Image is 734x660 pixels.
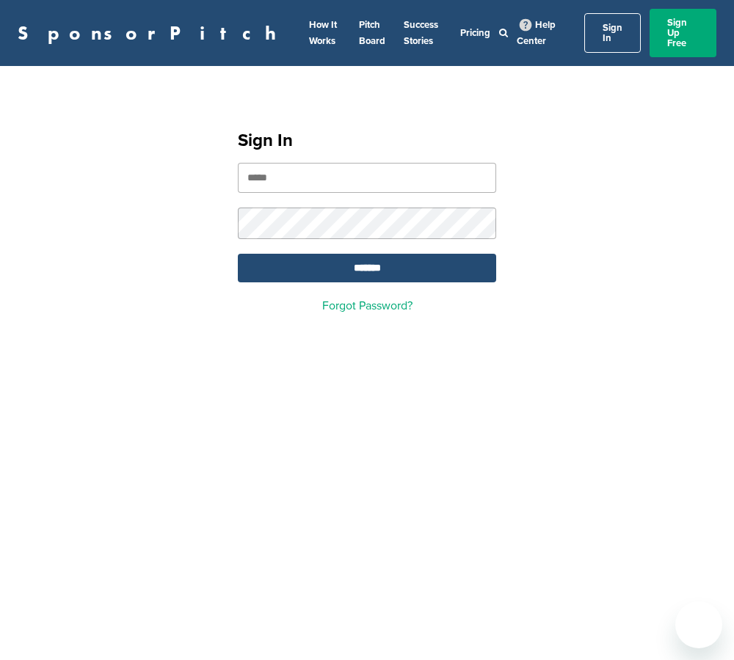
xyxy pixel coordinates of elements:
a: Sign Up Free [650,9,716,57]
a: Help Center [517,16,556,50]
a: Pitch Board [359,19,385,47]
a: How It Works [309,19,337,47]
a: SponsorPitch [18,23,286,43]
a: Sign In [584,13,641,53]
a: Success Stories [404,19,438,47]
iframe: Button to launch messaging window [675,601,722,648]
a: Forgot Password? [322,298,413,313]
h1: Sign In [238,128,496,154]
a: Pricing [460,27,490,39]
